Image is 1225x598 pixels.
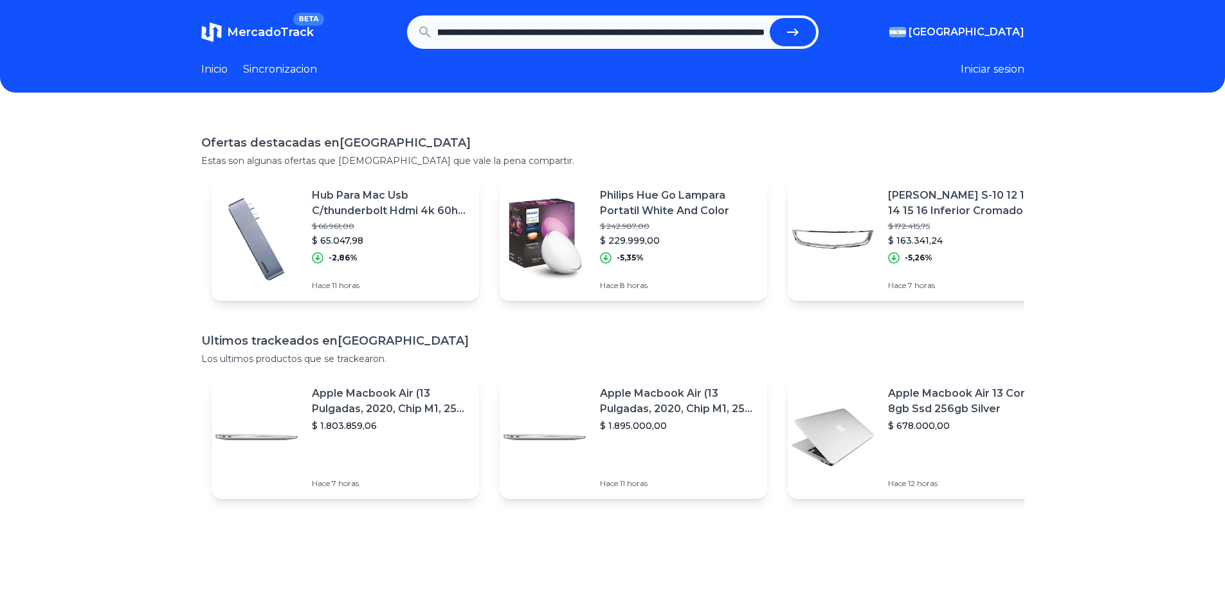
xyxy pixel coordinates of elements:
p: -2,86% [329,253,358,263]
p: Hace 8 horas [600,280,757,291]
p: $ 66.961,00 [312,221,469,231]
img: Featured image [500,392,590,482]
h1: Ultimos trackeados en [GEOGRAPHIC_DATA] [201,332,1024,350]
img: MercadoTrack [201,22,222,42]
img: Featured image [500,194,590,284]
p: Hace 12 horas [888,478,1045,489]
p: $ 1.895.000,00 [600,419,757,432]
p: Hace 7 horas [888,280,1045,291]
p: Hace 7 horas [312,478,469,489]
a: Featured imageApple Macbook Air (13 Pulgadas, 2020, Chip M1, 256 Gb De Ssd, 8 Gb De Ram) - Plata$... [212,376,479,499]
p: $ 1.803.859,06 [312,419,469,432]
a: Featured imageApple Macbook Air (13 Pulgadas, 2020, Chip M1, 256 Gb De Ssd, 8 Gb De Ram) - Plata$... [500,376,767,499]
a: MercadoTrackBETA [201,22,314,42]
p: Apple Macbook Air (13 Pulgadas, 2020, Chip M1, 256 Gb De Ssd, 8 Gb De Ram) - Plata [600,386,757,417]
span: MercadoTrack [227,25,314,39]
button: Iniciar sesion [961,62,1024,77]
p: $ 163.341,24 [888,234,1045,247]
img: Featured image [788,392,878,482]
p: $ 172.415,75 [888,221,1045,231]
p: -5,26% [905,253,932,263]
h1: Ofertas destacadas en [GEOGRAPHIC_DATA] [201,134,1024,152]
p: $ 65.047,98 [312,234,469,247]
p: Philips Hue Go Lampara Portatil White And Color [600,188,757,219]
a: Sincronizacion [243,62,317,77]
img: Featured image [212,392,302,482]
p: Hace 11 horas [600,478,757,489]
p: -5,35% [617,253,644,263]
img: Featured image [212,194,302,284]
p: $ 242.987,00 [600,221,757,231]
p: Estas son algunas ofertas que [DEMOGRAPHIC_DATA] que vale la pena compartir. [201,154,1024,167]
p: [PERSON_NAME] S-10 12 13 14 15 16 Inferior Cromado [888,188,1045,219]
p: Los ultimos productos que se trackearon. [201,352,1024,365]
a: Featured imagePhilips Hue Go Lampara Portatil White And Color$ 242.987,00$ 229.999,00-5,35%Hace 8... [500,177,767,301]
a: Featured imageApple Macbook Air 13 Core I5 8gb Ssd 256gb Silver$ 678.000,00Hace 12 horas [788,376,1055,499]
img: Featured image [788,194,878,284]
a: Featured imageHub Para Mac Usb C/thunderbolt Hdmi 4k 60hz 100w Pd$ 66.961,00$ 65.047,98-2,86%Hace... [212,177,479,301]
p: $ 678.000,00 [888,419,1045,432]
p: Hub Para Mac Usb C/thunderbolt Hdmi 4k 60hz 100w Pd [312,188,469,219]
span: BETA [293,13,323,26]
p: Apple Macbook Air 13 Core I5 8gb Ssd 256gb Silver [888,386,1045,417]
img: Argentina [889,27,906,37]
p: $ 229.999,00 [600,234,757,247]
button: [GEOGRAPHIC_DATA] [889,24,1024,40]
span: [GEOGRAPHIC_DATA] [909,24,1024,40]
a: Inicio [201,62,228,77]
p: Apple Macbook Air (13 Pulgadas, 2020, Chip M1, 256 Gb De Ssd, 8 Gb De Ram) - Plata [312,386,469,417]
p: Hace 11 horas [312,280,469,291]
a: Featured image[PERSON_NAME] S-10 12 13 14 15 16 Inferior Cromado$ 172.415,75$ 163.341,24-5,26%Hac... [788,177,1055,301]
